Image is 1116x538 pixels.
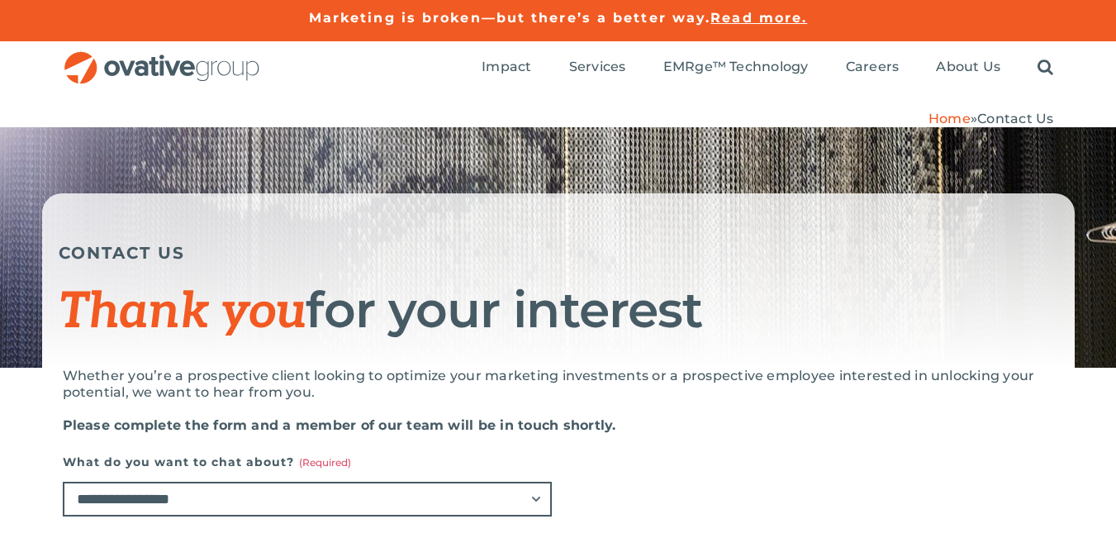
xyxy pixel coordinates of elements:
span: Impact [482,59,531,75]
a: Home [928,111,971,126]
span: Careers [846,59,900,75]
strong: Please complete the form and a member of our team will be in touch shortly. [63,417,616,433]
span: » [928,111,1054,126]
span: Services [569,59,626,75]
a: Services [569,59,626,77]
span: Contact Us [977,111,1053,126]
label: What do you want to chat about? [63,450,552,474]
a: Marketing is broken—but there’s a better way. [309,10,711,26]
nav: Menu [482,41,1053,94]
a: Search [1038,59,1053,77]
a: Impact [482,59,531,77]
h5: CONTACT US [59,243,1058,263]
span: About Us [936,59,1000,75]
a: OG_Full_horizontal_RGB [63,50,261,65]
a: Read more. [710,10,807,26]
span: Thank you [59,283,306,342]
a: Careers [846,59,900,77]
span: (Required) [299,456,351,469]
span: EMRge™ Technology [663,59,809,75]
a: About Us [936,59,1000,77]
a: EMRge™ Technology [663,59,809,77]
h1: for your interest [59,283,1058,339]
p: Whether you’re a prospective client looking to optimize your marketing investments or a prospecti... [63,368,1054,401]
